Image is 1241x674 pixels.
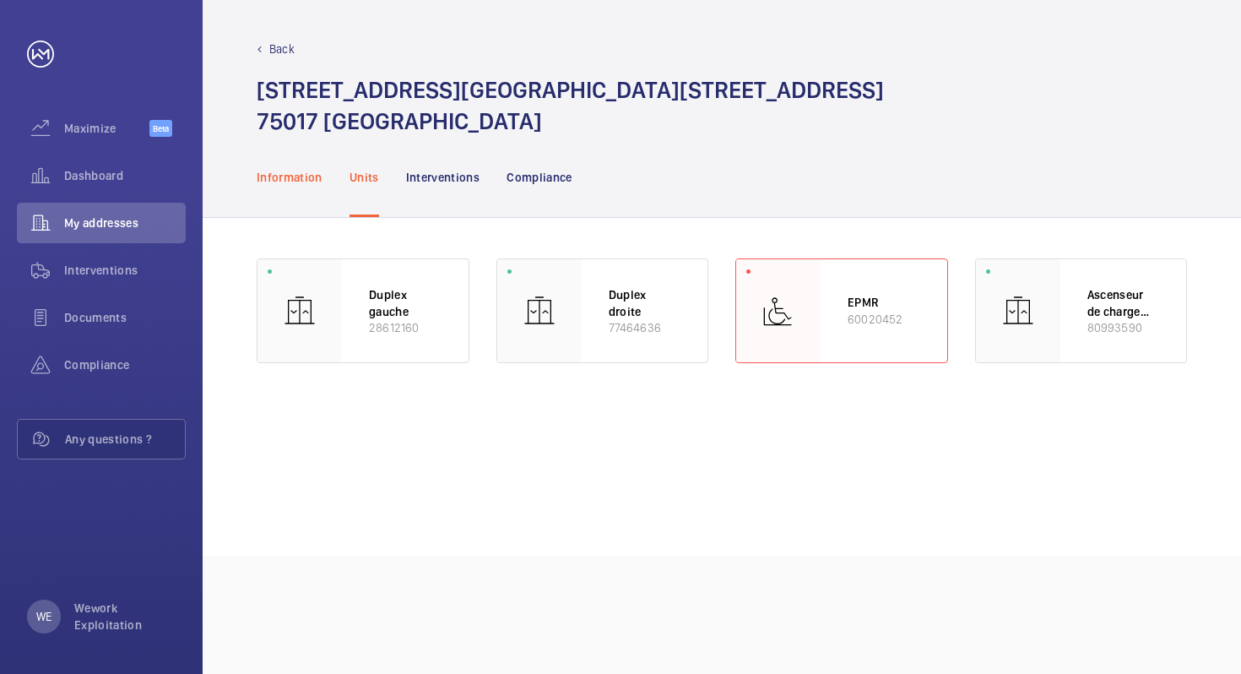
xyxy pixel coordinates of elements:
p: Duplex droite [609,286,681,319]
p: 60020452 [848,311,920,328]
p: Information [257,169,322,186]
img: elevator.svg [523,294,556,328]
span: My addresses [64,215,186,231]
img: platform_lift.svg [761,294,795,328]
span: Compliance [64,356,186,373]
p: Interventions [406,169,480,186]
span: Any questions ? [65,431,185,448]
p: Compliance [507,169,572,186]
span: Maximize [64,120,149,137]
p: Units [350,169,379,186]
span: Documents [64,309,186,326]
p: WE [36,608,51,625]
p: Back [269,41,295,57]
p: 77464636 [609,319,681,335]
h1: [STREET_ADDRESS][GEOGRAPHIC_DATA][STREET_ADDRESS] 75017 [GEOGRAPHIC_DATA] [257,74,884,137]
p: 80993590 [1087,319,1160,335]
p: Ascenseur de charge (fond) [1087,286,1160,319]
img: elevator.svg [283,294,317,328]
p: 28612160 [369,319,442,335]
span: Dashboard [64,167,186,184]
p: Wework Exploitation [74,600,176,633]
img: elevator.svg [1001,294,1035,328]
p: EPMR [848,294,920,311]
span: Beta [149,120,172,137]
span: Interventions [64,262,186,279]
p: Duplex gauche [369,286,442,319]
